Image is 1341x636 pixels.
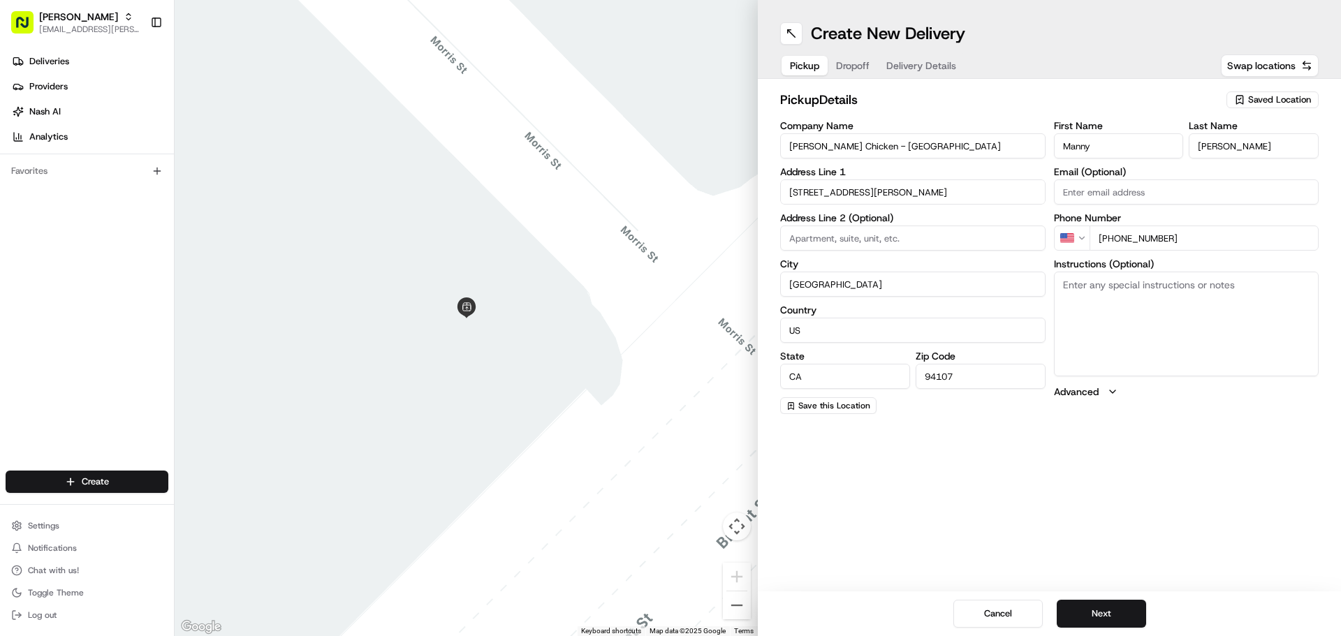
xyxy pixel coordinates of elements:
[6,101,174,123] a: Nash AI
[916,351,1046,361] label: Zip Code
[734,627,754,635] a: Terms (opens in new tab)
[723,563,751,591] button: Zoom in
[28,542,77,554] span: Notifications
[6,516,168,535] button: Settings
[836,59,870,73] span: Dropoff
[6,538,168,558] button: Notifications
[14,14,42,42] img: Nash
[1054,179,1319,205] input: Enter email address
[43,254,113,265] span: [PERSON_NAME]
[780,397,877,414] button: Save this Location
[1226,90,1319,110] button: Saved Location
[1054,121,1184,131] label: First Name
[1221,54,1319,77] button: Swap locations
[112,306,230,332] a: 💻API Documentation
[6,50,174,73] a: Deliveries
[780,213,1046,223] label: Address Line 2 (Optional)
[6,605,168,625] button: Log out
[1057,600,1146,628] button: Next
[650,627,726,635] span: Map data ©2025 Google
[14,203,36,225] img: Regen Pajulas
[36,90,230,105] input: Clear
[953,600,1043,628] button: Cancel
[1054,213,1319,223] label: Phone Number
[116,254,121,265] span: •
[14,182,94,193] div: Past conversations
[780,259,1046,269] label: City
[811,22,965,45] h1: Create New Delivery
[217,179,254,195] button: See all
[6,6,145,39] button: [PERSON_NAME][EMAIL_ADDRESS][PERSON_NAME][DOMAIN_NAME]
[132,312,224,326] span: API Documentation
[29,131,68,143] span: Analytics
[14,133,39,158] img: 1736555255976-a54dd68f-1ca7-489b-9aae-adbdc363a1c4
[780,133,1046,158] input: Enter company name
[29,80,68,93] span: Providers
[63,133,229,147] div: Start new chat
[29,133,54,158] img: 1738778727109-b901c2ba-d612-49f7-a14d-d897ce62d23f
[723,512,751,540] button: Map camera controls
[28,520,59,531] span: Settings
[1054,167,1319,177] label: Email (Optional)
[43,216,102,228] span: Regen Pajulas
[29,105,61,118] span: Nash AI
[28,587,84,598] span: Toggle Theme
[780,318,1046,343] input: Enter country
[780,305,1046,315] label: Country
[780,272,1046,297] input: Enter city
[28,255,39,266] img: 1736555255976-a54dd68f-1ca7-489b-9aae-adbdc363a1c4
[780,225,1046,251] input: Apartment, suite, unit, etc.
[1054,385,1319,399] button: Advanced
[1189,121,1319,131] label: Last Name
[1248,94,1311,106] span: Saved Location
[105,216,110,228] span: •
[1090,225,1319,251] input: Enter phone number
[14,56,254,78] p: Welcome 👋
[14,241,36,263] img: Angelique Valdez
[723,591,751,619] button: Zoom out
[139,346,169,357] span: Pylon
[39,24,139,35] button: [EMAIL_ADDRESS][PERSON_NAME][DOMAIN_NAME]
[28,609,57,621] span: Log out
[28,312,107,326] span: Knowledge Base
[1054,259,1319,269] label: Instructions (Optional)
[916,364,1046,389] input: Enter zip code
[6,126,174,148] a: Analytics
[790,59,819,73] span: Pickup
[780,351,910,361] label: State
[780,121,1046,131] label: Company Name
[780,167,1046,177] label: Address Line 1
[124,254,152,265] span: [DATE]
[581,626,641,636] button: Keyboard shortcuts
[8,306,112,332] a: 📗Knowledge Base
[1227,59,1296,73] span: Swap locations
[780,179,1046,205] input: Enter address
[1189,133,1319,158] input: Enter last name
[6,75,174,98] a: Providers
[178,618,224,636] img: Google
[14,313,25,325] div: 📗
[1054,385,1099,399] label: Advanced
[63,147,192,158] div: We're available if you need us!
[28,565,79,576] span: Chat with us!
[798,400,870,411] span: Save this Location
[98,346,169,357] a: Powered byPylon
[780,364,910,389] input: Enter state
[237,138,254,154] button: Start new chat
[29,55,69,68] span: Deliveries
[118,313,129,325] div: 💻
[780,90,1218,110] h2: pickup Details
[6,561,168,580] button: Chat with us!
[6,583,168,602] button: Toggle Theme
[112,216,141,228] span: [DATE]
[82,475,109,488] span: Create
[178,618,224,636] a: Open this area in Google Maps (opens a new window)
[886,59,956,73] span: Delivery Details
[6,471,168,493] button: Create
[1054,133,1184,158] input: Enter first name
[6,160,168,182] div: Favorites
[39,10,118,24] button: [PERSON_NAME]
[28,217,39,228] img: 1736555255976-a54dd68f-1ca7-489b-9aae-adbdc363a1c4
